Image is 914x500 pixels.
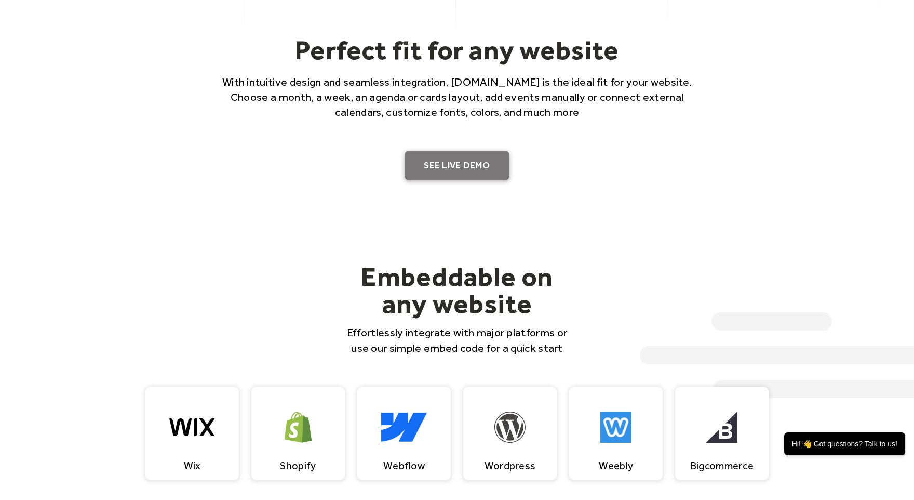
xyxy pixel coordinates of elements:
div: Wordpress [485,459,536,472]
h2: Embeddable on any website [341,263,573,317]
div: Shopify [280,459,316,472]
div: Wix [184,459,201,472]
a: Wordpress [463,387,557,480]
div: Weebly [599,459,634,472]
p: With intuitive design and seamless integration, [DOMAIN_NAME] is the ideal fit for your website. ... [208,74,706,120]
a: Wix [145,387,239,480]
a: SEE LIVE DEMO [405,151,509,180]
div: Webflow [383,459,425,472]
p: Effortlessly integrate with major platforms or use our simple embed code for a quick start [341,325,573,356]
a: Webflow [357,387,451,480]
div: Bigcommerce [690,459,754,472]
a: Bigcommerce [675,387,769,480]
a: Shopify [251,387,345,480]
h2: Perfect fit for any website [208,34,706,66]
a: Weebly [569,387,663,480]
